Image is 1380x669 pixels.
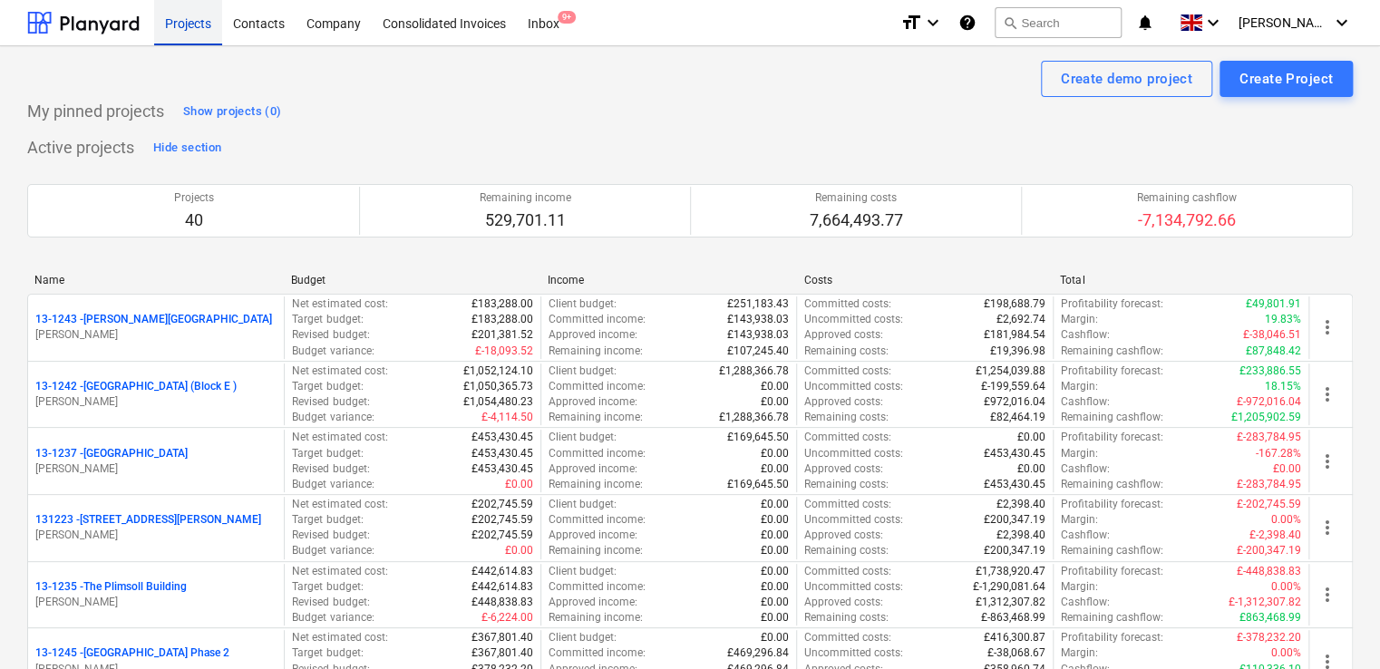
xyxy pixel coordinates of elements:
[549,430,617,445] p: Client budget :
[1137,190,1237,206] p: Remaining cashflow
[549,327,637,343] p: Approved income :
[984,296,1045,312] p: £198,688.79
[35,312,277,343] div: 13-1243 -[PERSON_NAME][GEOGRAPHIC_DATA][PERSON_NAME]
[1061,630,1163,645] p: Profitability forecast :
[1061,645,1098,661] p: Margin :
[976,595,1045,610] p: £1,312,307.82
[804,364,891,379] p: Committed costs :
[35,461,277,477] p: [PERSON_NAME]
[1017,430,1045,445] p: £0.00
[549,364,617,379] p: Client budget :
[984,394,1045,410] p: £972,016.04
[996,312,1045,327] p: £2,692.74
[1061,595,1110,610] p: Cashflow :
[292,312,363,327] p: Target budget :
[984,630,1045,645] p: £416,300.87
[471,645,533,661] p: £367,801.40
[1202,12,1224,34] i: keyboard_arrow_down
[292,630,387,645] p: Net estimated cost :
[292,446,363,461] p: Target budget :
[149,133,226,162] button: Hide section
[471,430,533,445] p: £453,430.45
[761,579,789,595] p: £0.00
[1249,528,1301,543] p: £-2,398.40
[549,543,643,558] p: Remaining income :
[804,564,891,579] p: Committed costs :
[179,97,286,126] button: Show projects (0)
[27,101,164,122] p: My pinned projects
[35,528,277,543] p: [PERSON_NAME]
[292,410,374,425] p: Budget variance :
[292,528,369,543] p: Revised budget :
[984,477,1045,492] p: £453,430.45
[463,364,533,379] p: £1,052,124.10
[996,528,1045,543] p: £2,398.40
[761,394,789,410] p: £0.00
[292,610,374,625] p: Budget variance :
[810,209,903,231] p: 7,664,493.77
[549,528,637,543] p: Approved income :
[548,274,790,286] div: Income
[1243,327,1301,343] p: £-38,046.51
[1061,379,1098,394] p: Margin :
[292,497,387,512] p: Net estimated cost :
[1061,446,1098,461] p: Margin :
[475,344,533,359] p: £-18,093.52
[761,512,789,528] p: £0.00
[761,461,789,477] p: £0.00
[1061,564,1163,579] p: Profitability forecast :
[958,12,977,34] i: Knowledge base
[1237,564,1301,579] p: £-448,838.83
[804,497,891,512] p: Committed costs :
[1265,379,1301,394] p: 18.15%
[727,312,789,327] p: £143,938.03
[804,430,891,445] p: Committed costs :
[727,645,789,661] p: £469,296.84
[292,364,387,379] p: Net estimated cost :
[804,394,883,410] p: Approved costs :
[804,630,891,645] p: Committed costs :
[1061,327,1110,343] p: Cashflow :
[1061,344,1163,359] p: Remaining cashflow :
[292,327,369,343] p: Revised budget :
[1231,410,1301,425] p: £1,205,902.59
[761,543,789,558] p: £0.00
[481,610,533,625] p: £-6,224.00
[804,446,903,461] p: Uncommitted costs :
[549,312,646,327] p: Committed income :
[549,296,617,312] p: Client budget :
[1061,579,1098,595] p: Margin :
[292,595,369,610] p: Revised budget :
[549,610,643,625] p: Remaining income :
[987,645,1045,661] p: £-38,068.67
[153,138,221,159] div: Hide section
[1229,595,1301,610] p: £-1,312,307.82
[35,327,277,343] p: [PERSON_NAME]
[1273,461,1301,477] p: £0.00
[761,564,789,579] p: £0.00
[471,595,533,610] p: £448,838.83
[1137,209,1237,231] p: -7,134,792.66
[35,394,277,410] p: [PERSON_NAME]
[973,579,1045,595] p: £-1,290,081.64
[471,312,533,327] p: £183,288.00
[990,410,1045,425] p: £82,464.19
[804,477,889,492] p: Remaining costs :
[471,528,533,543] p: £202,745.59
[34,274,277,286] div: Name
[463,379,533,394] p: £1,050,365.73
[1060,274,1302,286] div: Total
[1317,517,1338,538] span: more_vert
[1061,497,1163,512] p: Profitability forecast :
[1061,430,1163,445] p: Profitability forecast :
[1239,610,1301,625] p: £863,468.99
[804,410,889,425] p: Remaining costs :
[727,344,789,359] p: £107,245.40
[1061,67,1192,91] div: Create demo project
[761,446,789,461] p: £0.00
[1061,528,1110,543] p: Cashflow :
[471,564,533,579] p: £442,614.83
[463,394,533,410] p: £1,054,480.23
[174,209,214,231] p: 40
[1237,394,1301,410] p: £-972,016.04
